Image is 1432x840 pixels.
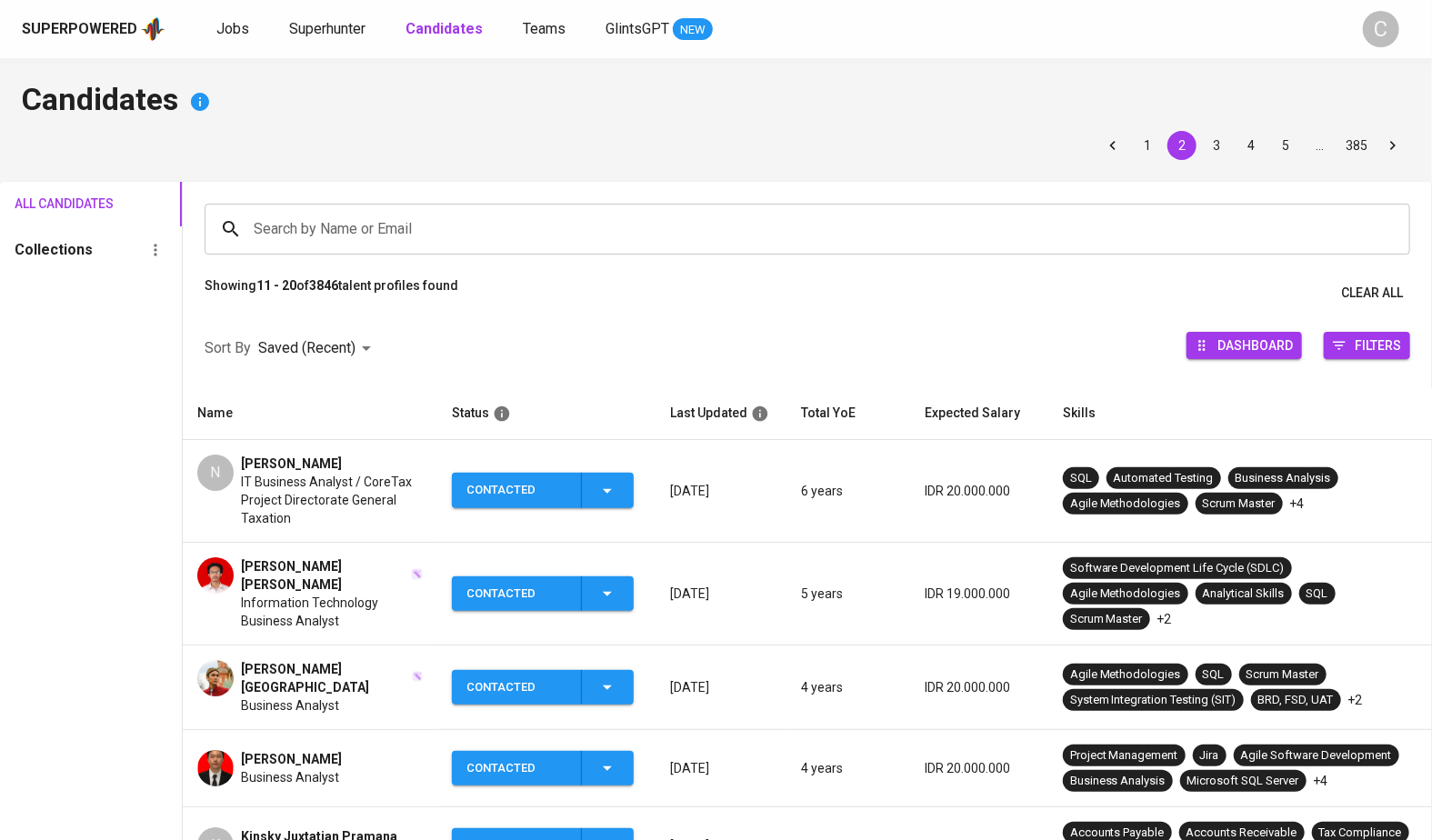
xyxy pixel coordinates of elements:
[205,276,458,310] p: Showing of talent profiles found
[1258,692,1334,709] div: BRD, FSD, UAT
[1070,747,1178,765] div: Project Management
[1247,666,1319,684] div: Scrum Master
[241,455,342,473] span: [PERSON_NAME]
[241,594,423,630] span: Information Technology Business Analyst
[241,473,423,527] span: IT Business Analyst / CoreTax Project Directorate General Taxation
[411,568,423,580] img: magic_wand.svg
[1187,332,1302,359] button: Dashboard
[670,759,772,777] p: [DATE]
[466,576,566,612] div: Contacted
[289,18,369,41] a: Superhunter
[1200,747,1219,765] div: Jira
[256,278,296,293] b: 11 - 20
[670,678,772,696] p: [DATE]
[1334,276,1410,310] button: Clear All
[1070,585,1181,603] div: Agile Methodologies
[925,482,1034,500] p: IDR 20.000.000
[1070,470,1092,487] div: SQL
[452,473,634,508] button: Contacted
[925,678,1034,696] p: IDR 20.000.000
[1133,131,1162,160] button: Go to page 1
[466,473,566,508] div: Contacted
[452,576,634,612] button: Contacted
[1070,692,1237,709] div: System Integration Testing (SIT)
[1290,495,1305,513] p: +4
[309,278,338,293] b: 3846
[606,18,713,41] a: GlintsGPT NEW
[466,670,566,705] div: Contacted
[452,751,634,786] button: Contacted
[1217,333,1293,357] span: Dashboard
[1341,282,1403,305] span: Clear All
[801,678,896,696] p: 4 years
[183,387,437,440] th: Name
[141,15,165,43] img: app logo
[241,557,409,594] span: [PERSON_NAME] [PERSON_NAME]
[1340,131,1373,160] button: Go to page 385
[1070,560,1285,577] div: Software Development Life Cycle (SDLC)
[656,387,786,440] th: Last Updated
[1203,666,1225,684] div: SQL
[452,670,634,705] button: Contacted
[1306,136,1335,155] div: …
[241,750,342,768] span: [PERSON_NAME]
[1167,131,1197,160] button: page 2
[1363,11,1399,47] div: C
[197,455,234,491] div: N
[241,660,410,696] span: [PERSON_NAME][GEOGRAPHIC_DATA]
[22,15,165,43] a: Superpoweredapp logo
[801,585,896,603] p: 5 years
[1070,666,1181,684] div: Agile Methodologies
[1241,747,1392,765] div: Agile Software Development
[15,237,93,263] h6: Collections
[1070,495,1181,513] div: Agile Methodologies
[1157,610,1172,628] p: +2
[670,585,772,603] p: [DATE]
[412,671,423,682] img: magic_wand.svg
[216,18,253,41] a: Jobs
[22,19,137,40] div: Superpowered
[801,482,896,500] p: 6 years
[606,20,669,37] span: GlintsGPT
[406,18,486,41] a: Candidates
[437,387,656,440] th: Status
[289,20,366,37] span: Superhunter
[258,337,355,359] p: Saved (Recent)
[1324,332,1410,359] button: Filters
[925,759,1034,777] p: IDR 20.000.000
[1096,131,1410,160] nav: pagination navigation
[466,751,566,786] div: Contacted
[1114,470,1214,487] div: Automated Testing
[1070,611,1143,628] div: Scrum Master
[1187,773,1299,790] div: Microsoft SQL Server
[1098,131,1127,160] button: Go to previous page
[1203,585,1285,603] div: Analytical Skills
[241,768,339,786] span: Business Analyst
[197,660,234,696] img: 0eabf6531324f5b5266661fe22a2764b.jpg
[197,557,234,594] img: 0f4cfb2c7bedb30d1c3fab230f8ac042.jpg
[1378,131,1407,160] button: Go to next page
[406,20,483,37] b: Candidates
[241,696,339,715] span: Business Analyst
[925,585,1034,603] p: IDR 19.000.000
[216,20,249,37] span: Jobs
[910,387,1048,440] th: Expected Salary
[1203,495,1276,513] div: Scrum Master
[801,759,896,777] p: 4 years
[786,387,910,440] th: Total YoE
[523,18,569,41] a: Teams
[670,482,772,500] p: [DATE]
[205,337,251,359] p: Sort By
[1355,333,1401,357] span: Filters
[1271,131,1300,160] button: Go to page 5
[1070,773,1166,790] div: Business Analysis
[1314,772,1328,790] p: +4
[1236,470,1331,487] div: Business Analysis
[1348,691,1363,709] p: +2
[523,20,566,37] span: Teams
[673,21,713,39] span: NEW
[258,332,377,365] div: Saved (Recent)
[1307,585,1328,603] div: SQL
[1202,131,1231,160] button: Go to page 3
[197,750,234,786] img: 1447c00504e16394f57b7686d2f2fef1.jpg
